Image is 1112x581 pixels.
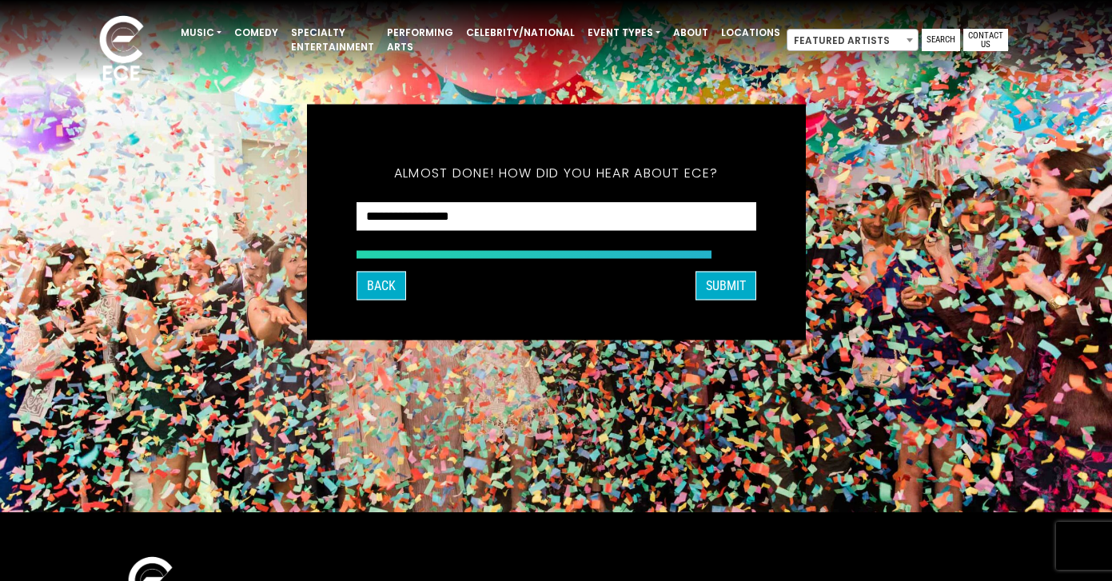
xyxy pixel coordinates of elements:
img: ece_new_logo_whitev2-1.png [82,11,161,89]
a: Performing Arts [381,19,460,61]
a: Contact Us [963,29,1008,51]
span: Featured Artists [787,29,919,51]
a: Comedy [228,19,285,46]
h5: Almost done! How did you hear about ECE? [357,144,756,201]
span: Featured Artists [787,30,918,52]
select: How did you hear about ECE [357,201,756,231]
a: Locations [715,19,787,46]
a: Celebrity/National [460,19,581,46]
a: Music [174,19,228,46]
button: Back [357,271,406,300]
a: Event Types [581,19,667,46]
button: SUBMIT [695,271,756,300]
a: Search [922,29,960,51]
a: About [667,19,715,46]
a: Specialty Entertainment [285,19,381,61]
